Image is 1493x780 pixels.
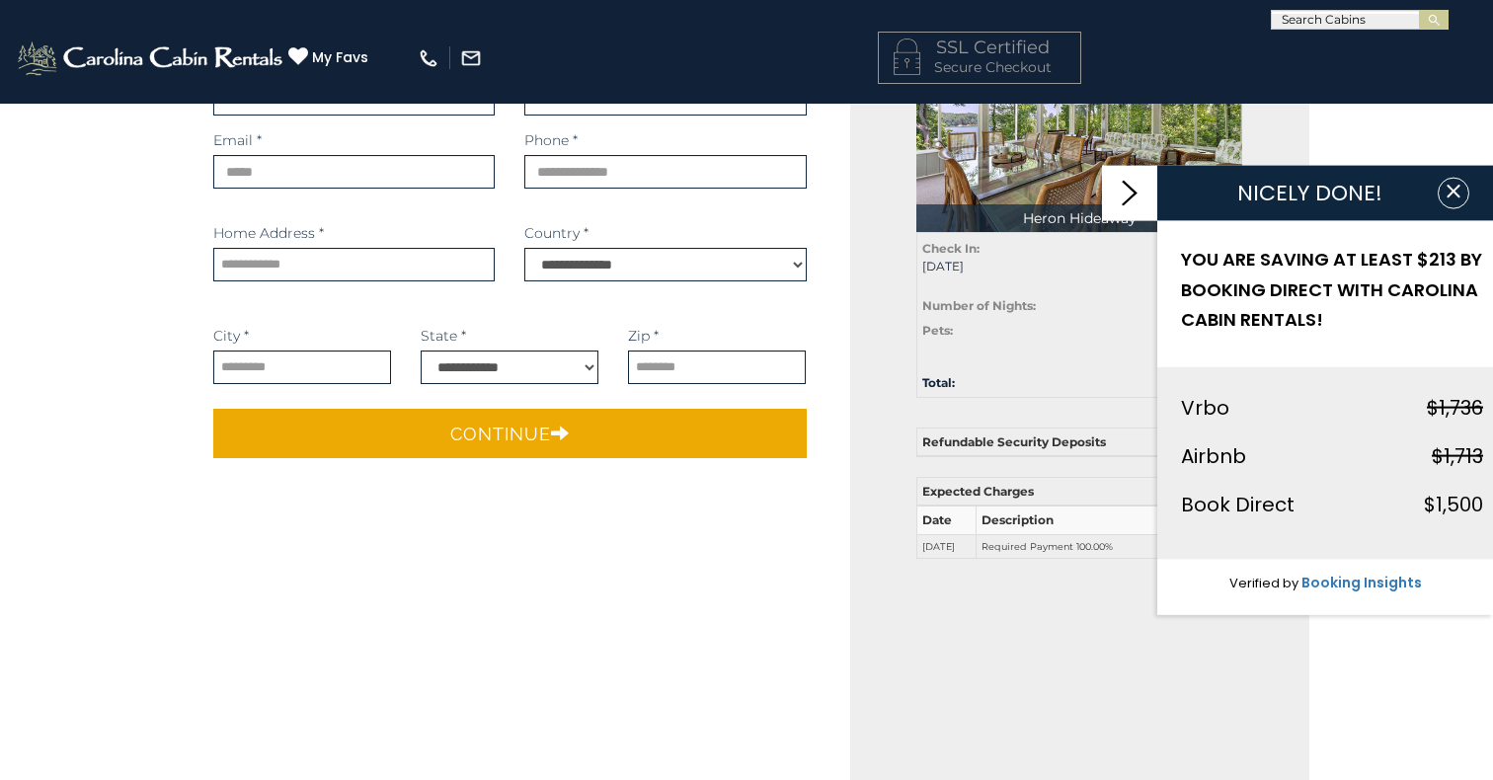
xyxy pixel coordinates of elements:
[1229,573,1298,591] span: Verified by
[312,47,368,68] span: My Favs
[288,46,373,68] a: My Favs
[1424,487,1483,520] div: $1,500
[213,326,249,346] label: City *
[418,47,439,69] img: phone-regular-white.png
[524,223,589,243] label: Country *
[460,47,482,69] img: mail-regular-white.png
[894,39,920,75] img: LOCKICON1.png
[1181,182,1438,205] h1: NICELY DONE!
[916,204,1242,232] p: Heron Hideaway
[1181,245,1483,336] h2: YOU ARE SAVING AT LEAST $213 BY BOOKING DIRECT WITH CAROLINA CABIN RENTALS!
[1301,572,1422,591] a: Booking Insights
[1151,295,1236,312] div: 3
[922,298,1036,313] strong: Number of Nights:
[1432,441,1483,469] strike: $1,713
[922,241,980,256] strong: Check In:
[894,39,1065,58] h4: SSL Certified
[922,323,953,338] strong: Pets:
[917,429,1242,457] th: Refundable Security Deposits
[917,506,976,534] th: Date
[1181,490,1295,517] span: Book Direct
[922,258,1064,274] span: [DATE]
[917,534,976,559] td: [DATE]
[917,478,1242,507] th: Expected Charges
[213,223,324,243] label: Home Address *
[976,534,1167,559] td: Required Payment 100.00%
[894,57,1065,77] p: Secure Checkout
[976,506,1167,534] th: Description
[213,409,807,458] button: Continue
[1094,258,1236,274] span: [DATE]
[213,130,262,150] label: Email *
[15,39,288,78] img: White-1-2.png
[628,326,659,346] label: Zip *
[1079,372,1251,389] div: $1,500.64
[916,15,1242,232] img: 1714387795_thumbnail.jpeg
[524,130,578,150] label: Phone *
[922,375,955,390] strong: Total:
[1181,390,1229,424] div: Vrbo
[421,326,466,346] label: State *
[1427,393,1483,421] strike: $1,736
[1181,438,1246,472] div: Airbnb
